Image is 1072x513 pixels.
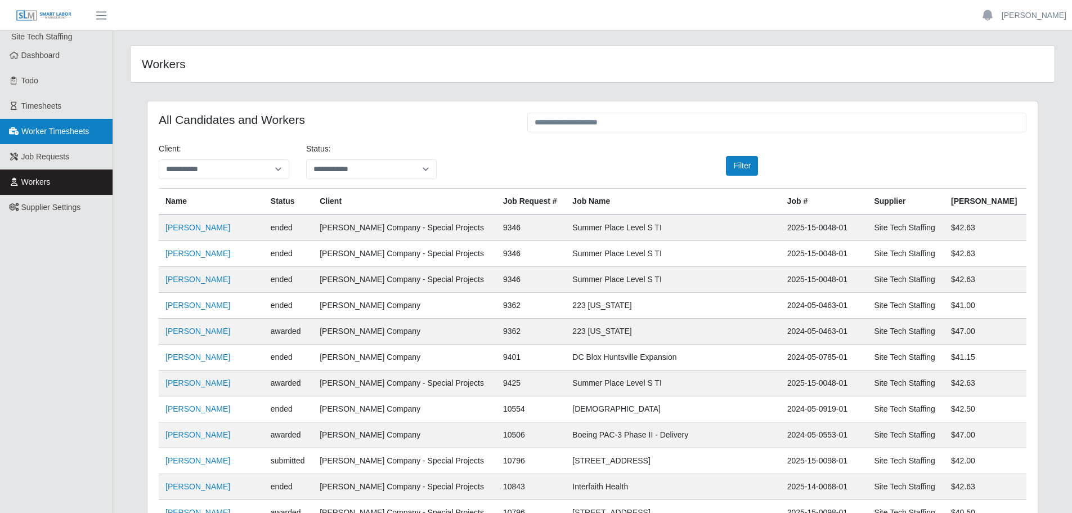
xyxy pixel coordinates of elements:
a: [PERSON_NAME] [165,275,230,284]
td: Site Tech Staffing [867,396,944,422]
td: $42.63 [944,474,1026,500]
td: 2025-15-0048-01 [781,267,868,293]
td: Site Tech Staffing [867,345,944,371]
td: $47.00 [944,319,1026,345]
td: Site Tech Staffing [867,474,944,500]
td: Summer Place Level S TI [566,241,780,267]
h4: Workers [142,57,508,71]
td: 2024-05-0919-01 [781,396,868,422]
label: Client: [159,143,181,155]
td: 9346 [496,267,566,293]
td: 10843 [496,474,566,500]
td: ended [264,345,313,371]
td: [DEMOGRAPHIC_DATA] [566,396,780,422]
td: [PERSON_NAME] Company [313,345,496,371]
td: 10796 [496,448,566,474]
td: Summer Place Level S TI [566,371,780,396]
td: $42.63 [944,371,1026,396]
span: Site Tech Staffing [11,32,72,41]
th: Supplier [867,189,944,215]
td: Site Tech Staffing [867,267,944,293]
td: ended [264,474,313,500]
th: [PERSON_NAME] [944,189,1026,215]
td: [PERSON_NAME] Company [313,396,496,422]
td: 2025-15-0048-01 [781,215,868,241]
a: [PERSON_NAME] [165,301,230,310]
td: [PERSON_NAME] Company - Special Projects [313,267,496,293]
th: Name [159,189,264,215]
td: 223 [US_STATE] [566,293,780,319]
img: SLM Logo [16,10,72,22]
td: ended [264,396,313,422]
td: [PERSON_NAME] Company - Special Projects [313,241,496,267]
td: Summer Place Level S TI [566,215,780,241]
span: Dashboard [21,51,60,60]
td: ended [264,215,313,241]
td: 2024-05-0785-01 [781,345,868,371]
td: Site Tech Staffing [867,448,944,474]
td: $42.63 [944,241,1026,267]
td: Summer Place Level S TI [566,267,780,293]
td: 2024-05-0463-01 [781,293,868,319]
a: [PERSON_NAME] [165,404,230,413]
td: 10506 [496,422,566,448]
td: $41.00 [944,293,1026,319]
td: 10554 [496,396,566,422]
td: $42.63 [944,267,1026,293]
td: 2024-05-0553-01 [781,422,868,448]
th: Job # [781,189,868,215]
button: Filter [726,156,758,176]
span: Job Requests [21,152,70,161]
td: [PERSON_NAME] Company - Special Projects [313,371,496,396]
td: [PERSON_NAME] Company - Special Projects [313,448,496,474]
td: [PERSON_NAME] Company - Special Projects [313,215,496,241]
td: awarded [264,422,313,448]
td: Site Tech Staffing [867,293,944,319]
a: [PERSON_NAME] [165,249,230,258]
th: Job Request # [496,189,566,215]
h4: All Candidates and Workers [159,113,510,127]
a: [PERSON_NAME] [1002,10,1066,21]
td: Site Tech Staffing [867,319,944,345]
td: Site Tech Staffing [867,215,944,241]
td: ended [264,267,313,293]
a: [PERSON_NAME] [165,353,230,362]
td: Site Tech Staffing [867,371,944,396]
td: Interfaith Health [566,474,780,500]
td: 2024-05-0463-01 [781,319,868,345]
td: $47.00 [944,422,1026,448]
span: Worker Timesheets [21,127,89,136]
td: [PERSON_NAME] Company [313,319,496,345]
a: [PERSON_NAME] [165,456,230,465]
a: [PERSON_NAME] [165,223,230,232]
td: awarded [264,319,313,345]
td: 223 [US_STATE] [566,319,780,345]
td: $42.00 [944,448,1026,474]
td: [PERSON_NAME] Company [313,293,496,319]
td: 2025-15-0048-01 [781,371,868,396]
th: Job Name [566,189,780,215]
td: [PERSON_NAME] Company - Special Projects [313,474,496,500]
td: 9346 [496,215,566,241]
a: [PERSON_NAME] [165,430,230,439]
a: [PERSON_NAME] [165,327,230,336]
span: Supplier Settings [21,203,81,212]
a: [PERSON_NAME] [165,378,230,387]
td: Site Tech Staffing [867,422,944,448]
td: 9346 [496,241,566,267]
label: Status: [306,143,331,155]
td: Site Tech Staffing [867,241,944,267]
td: 9362 [496,293,566,319]
td: 9362 [496,319,566,345]
td: ended [264,241,313,267]
td: 2025-15-0048-01 [781,241,868,267]
td: [PERSON_NAME] Company [313,422,496,448]
td: Boeing PAC-3 Phase II - Delivery [566,422,780,448]
td: DC Blox Huntsville Expansion [566,345,780,371]
td: $42.50 [944,396,1026,422]
th: Client [313,189,496,215]
td: awarded [264,371,313,396]
td: $42.63 [944,215,1026,241]
td: 2025-14-0068-01 [781,474,868,500]
span: Workers [21,177,51,186]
